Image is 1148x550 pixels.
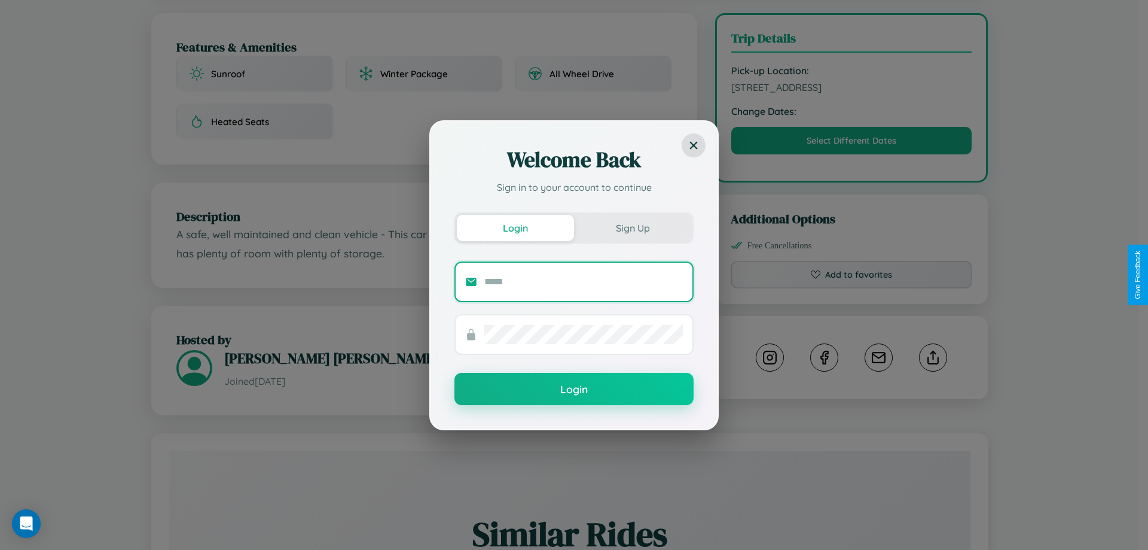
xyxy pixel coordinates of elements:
button: Login [454,373,694,405]
h2: Welcome Back [454,145,694,174]
div: Open Intercom Messenger [12,509,41,538]
p: Sign in to your account to continue [454,180,694,195]
div: Give Feedback [1134,251,1142,299]
button: Login [457,215,574,241]
button: Sign Up [574,215,691,241]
